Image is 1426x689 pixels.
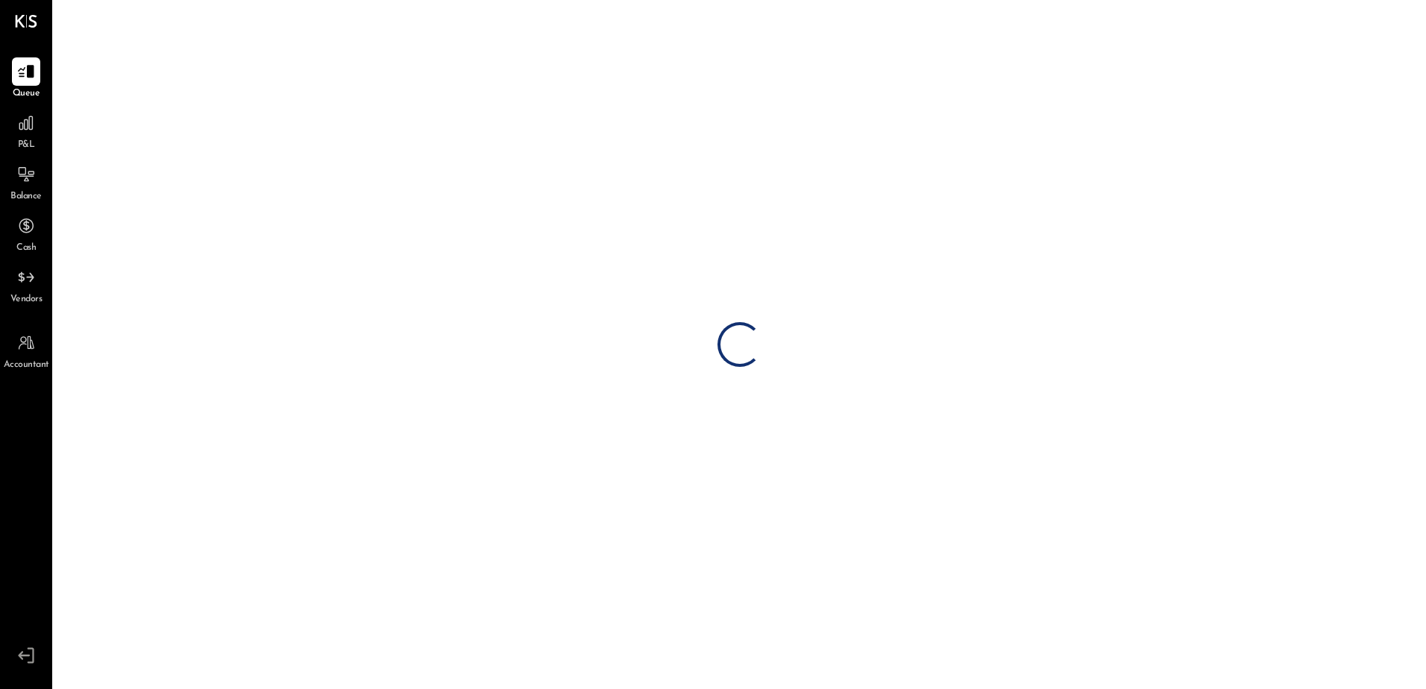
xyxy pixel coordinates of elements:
span: Vendors [10,293,43,306]
a: Accountant [1,329,51,372]
span: P&L [18,139,35,152]
a: Vendors [1,263,51,306]
span: Accountant [4,359,49,372]
a: P&L [1,109,51,152]
a: Cash [1,212,51,255]
a: Queue [1,57,51,101]
span: Balance [10,190,42,204]
a: Balance [1,160,51,204]
span: Cash [16,242,36,255]
span: Queue [13,87,40,101]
